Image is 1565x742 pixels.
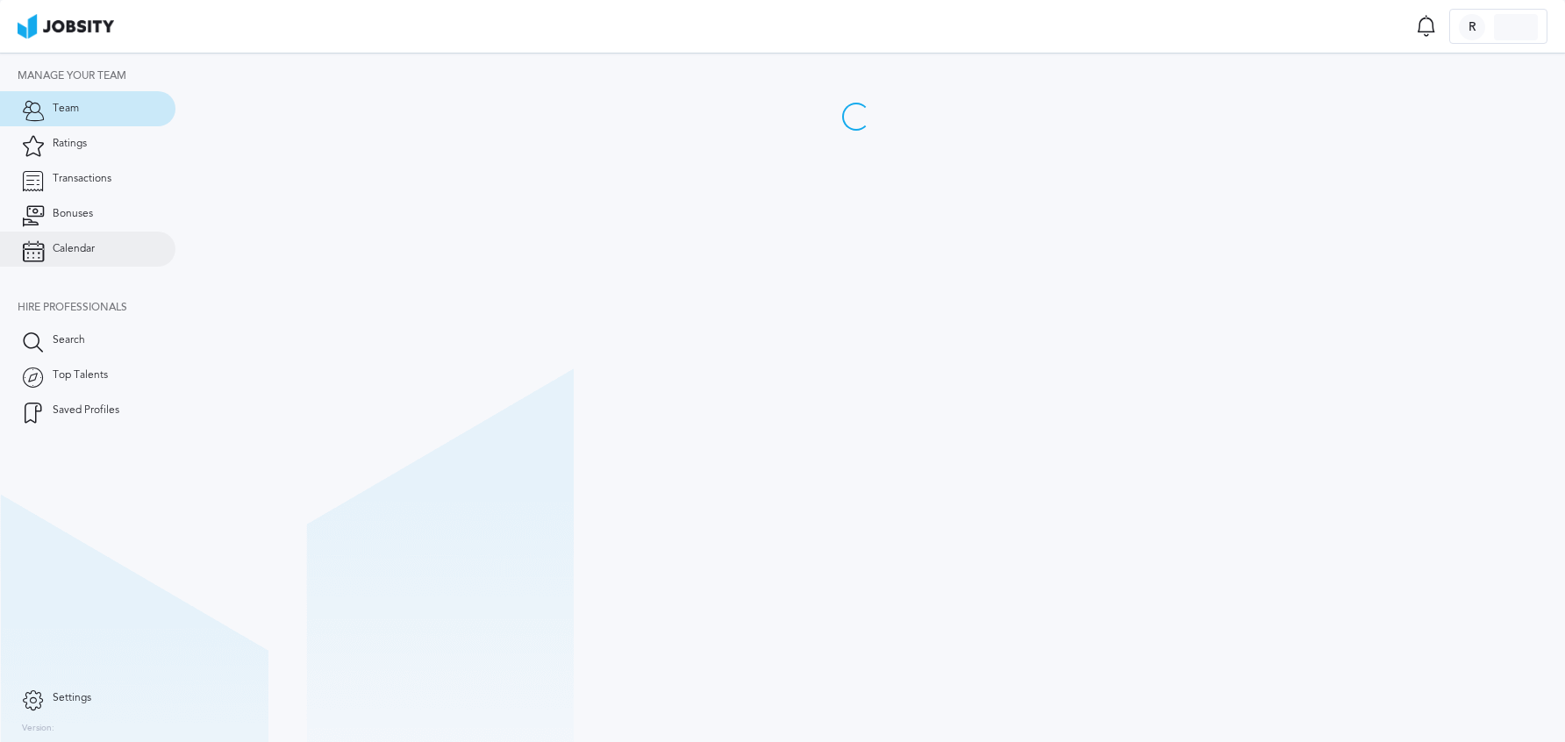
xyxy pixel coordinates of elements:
[1459,14,1485,40] div: R
[53,138,87,150] span: Ratings
[18,302,175,314] div: Hire Professionals
[53,208,93,220] span: Bonuses
[22,724,54,734] label: Version:
[53,173,111,185] span: Transactions
[53,103,79,115] span: Team
[53,692,91,704] span: Settings
[53,404,119,417] span: Saved Profiles
[53,334,85,346] span: Search
[53,243,95,255] span: Calendar
[18,70,175,82] div: Manage your team
[53,369,108,382] span: Top Talents
[1449,9,1547,44] button: R
[18,14,114,39] img: ab4bad089aa723f57921c736e9817d99.png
